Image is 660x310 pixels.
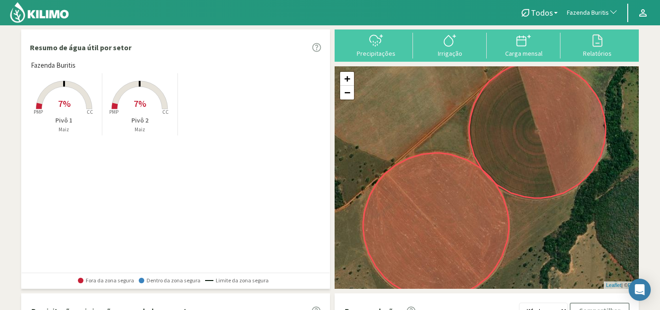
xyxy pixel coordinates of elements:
img: Kilimo [9,1,70,23]
span: Limite da zona segura [205,277,269,284]
a: Leaflet [606,282,621,288]
div: Open Intercom Messenger [629,279,651,301]
span: 7% [134,98,146,109]
tspan: PMP [109,109,118,115]
a: Zoom out [340,86,354,99]
button: Irrigação [413,33,487,57]
tspan: CC [163,109,169,115]
button: Fazenda Buritis [562,3,623,23]
span: Todos [531,8,553,18]
span: Fazenda Buritis [567,8,609,18]
tspan: PMP [34,109,43,115]
p: Resumo de água útil por setor [30,42,131,53]
a: Zoom in [340,72,354,86]
div: Irrigação [416,50,484,57]
a: Esri [628,282,636,288]
button: Precipitações [339,33,413,57]
span: 7% [58,98,71,109]
button: Relatórios [560,33,634,57]
span: Fazenda Buritis [31,60,76,71]
div: | © [604,281,639,289]
tspan: CC [87,109,93,115]
div: Carga mensal [489,50,558,57]
p: Maiz [102,126,178,134]
button: Carga mensal [487,33,560,57]
span: Dentro da zona segura [139,277,200,284]
div: Relatórios [563,50,631,57]
p: Pivô 1 [26,116,102,125]
div: Precipitações [342,50,410,57]
p: Pivô 2 [102,116,178,125]
p: Maiz [26,126,102,134]
span: Fora da zona segura [78,277,134,284]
